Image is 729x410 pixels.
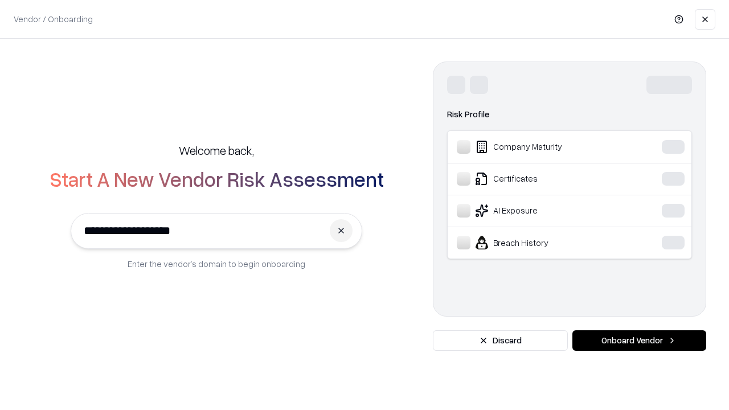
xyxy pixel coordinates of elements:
h2: Start A New Vendor Risk Assessment [50,167,384,190]
div: Certificates [457,172,627,186]
button: Onboard Vendor [572,330,706,351]
h5: Welcome back, [179,142,254,158]
div: AI Exposure [457,204,627,218]
div: Company Maturity [457,140,627,154]
p: Vendor / Onboarding [14,13,93,25]
div: Breach History [457,236,627,249]
p: Enter the vendor’s domain to begin onboarding [128,258,305,270]
button: Discard [433,330,568,351]
div: Risk Profile [447,108,692,121]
